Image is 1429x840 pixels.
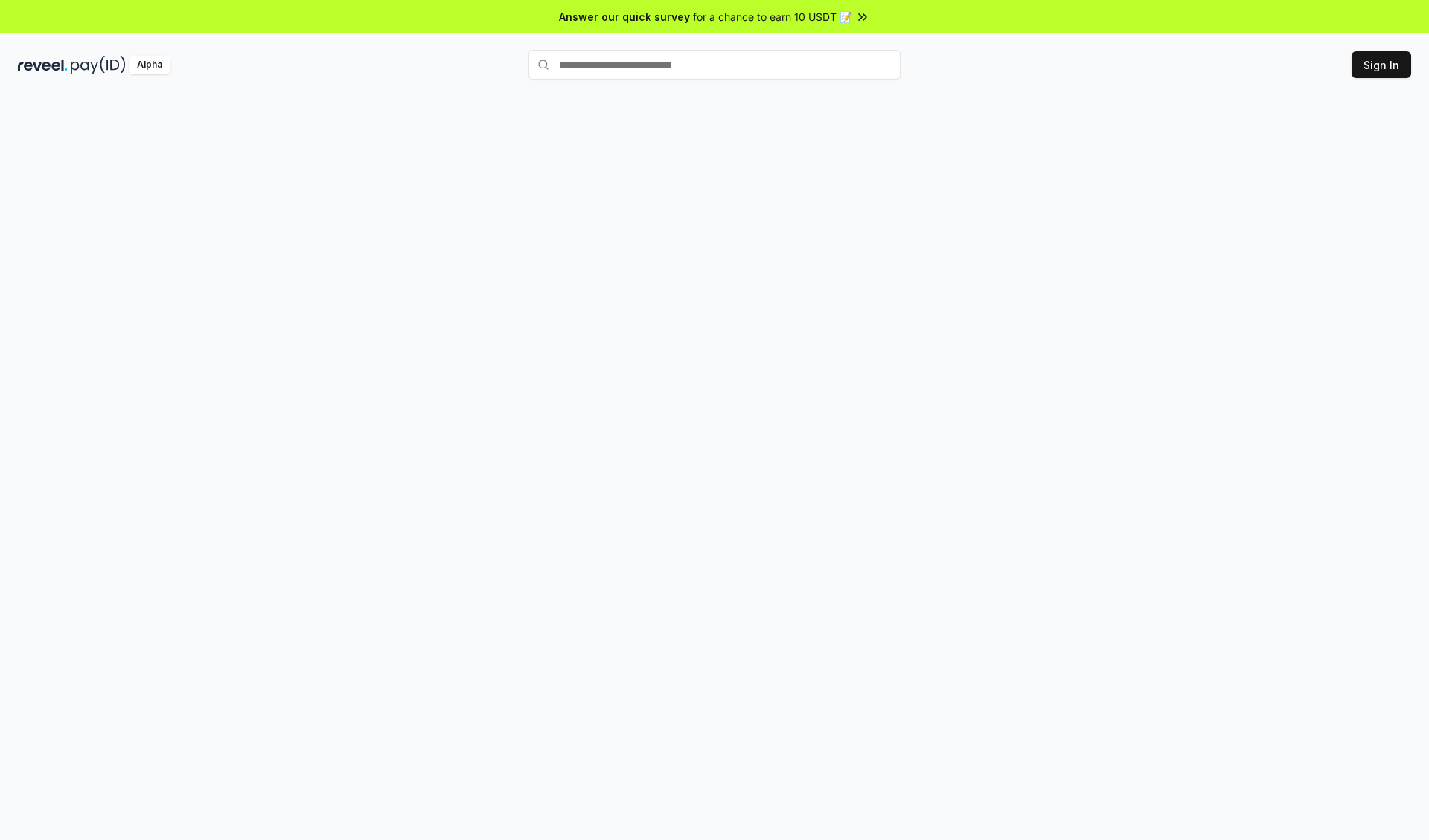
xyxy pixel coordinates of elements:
img: reveel_dark [18,56,68,74]
span: for a chance to earn 10 USDT 📝 [693,9,852,25]
span: Answer our quick survey [559,9,690,25]
button: Sign In [1352,51,1411,78]
img: pay_id [71,56,126,74]
div: Alpha [129,56,170,74]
